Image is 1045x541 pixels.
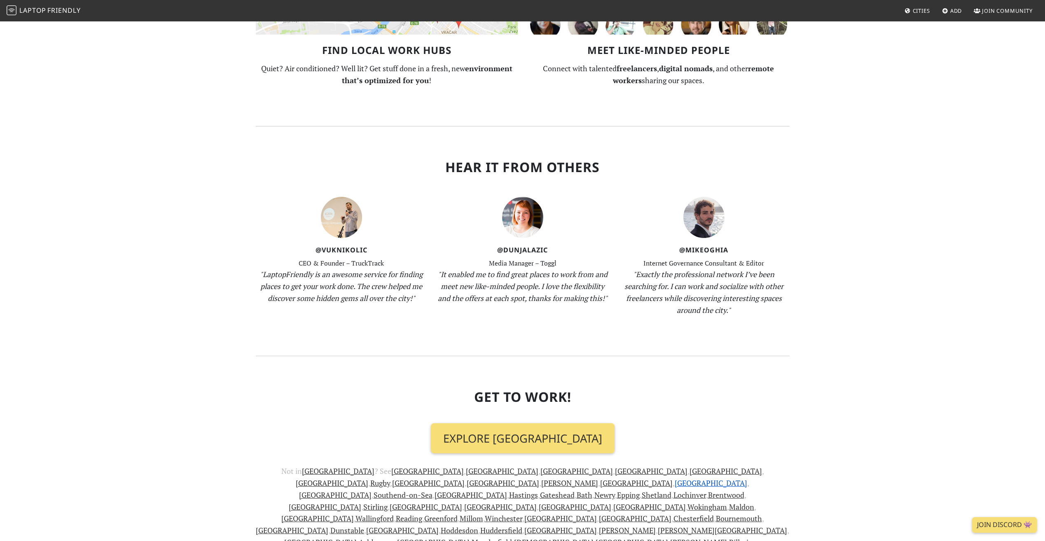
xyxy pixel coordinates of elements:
em: "LaptopFriendly is an awesome service for finding places to get your work done. The crew helped m... [260,269,423,303]
span: Friendly [47,6,80,15]
a: [GEOGRAPHIC_DATA] [467,478,539,488]
a: Wokingham [687,502,727,512]
a: Brentwood [708,490,744,500]
a: [GEOGRAPHIC_DATA] [256,525,328,535]
a: [GEOGRAPHIC_DATA] [390,502,462,512]
a: [GEOGRAPHIC_DATA] [302,466,374,476]
a: [PERSON_NAME] [541,478,598,488]
a: Millom [460,513,483,523]
a: [GEOGRAPHIC_DATA] [296,478,368,488]
h4: @MikeOghia [618,246,790,254]
a: Gateshead [540,490,575,500]
a: LaptopFriendly LaptopFriendly [7,4,81,18]
h4: @VukNikolic [256,246,427,254]
em: "Exactly the professional network I’ve been searching for. I can work and socialize with other fr... [624,269,783,315]
span: Cities [913,7,930,14]
a: [GEOGRAPHIC_DATA] [392,478,465,488]
a: [GEOGRAPHIC_DATA] [281,513,354,523]
small: Internet Governance Consultant & Editor [643,259,764,268]
p: Quiet? Air conditioned? Well lit? Get stuff done in a fresh, new ! [256,63,518,86]
a: Southend-on-Sea [374,490,432,500]
img: LaptopFriendly [7,5,16,15]
a: Explore [GEOGRAPHIC_DATA] [431,423,615,454]
a: [GEOGRAPHIC_DATA] [466,466,538,476]
img: mike-oghia-399ba081a07d163c9c5512fe0acc6cb95335c0f04cd2fe9eaa138443c185c3a9.jpg [683,197,725,238]
a: Bournemouth [716,513,762,523]
a: [PERSON_NAME][GEOGRAPHIC_DATA] [658,525,787,535]
h4: @DunjaLazic [437,246,608,254]
a: Hastings [509,490,538,500]
h3: Meet Like-Minded People [528,44,790,56]
a: [GEOGRAPHIC_DATA] [539,502,611,512]
a: Dunstable [330,525,364,535]
em: "It enabled me to find great places to work from and meet new like-minded people. I love the flex... [438,269,608,303]
h3: Find Local Work Hubs [256,44,518,56]
span: Laptop [19,6,46,15]
a: Join Discord 👾 [972,517,1037,533]
span: Join Community [982,7,1033,14]
a: [GEOGRAPHIC_DATA] [464,502,537,512]
a: Newry [594,490,615,500]
strong: freelancers [617,63,657,73]
span: Add [950,7,962,14]
a: Lochinver [673,490,706,500]
a: Maldon [729,502,754,512]
a: [GEOGRAPHIC_DATA] [524,525,597,535]
a: [PERSON_NAME] [599,525,656,535]
a: [GEOGRAPHIC_DATA] [540,466,613,476]
a: Chesterfield [673,513,714,523]
a: [GEOGRAPHIC_DATA] [435,490,507,500]
a: [GEOGRAPHIC_DATA] [615,466,687,476]
a: Join Community [970,3,1036,18]
a: [GEOGRAPHIC_DATA] [675,478,747,488]
a: Greenford [424,513,458,523]
a: Shetland [642,490,671,500]
img: dunja-lazic-7e3f7dbf9bae496705a2cb1d0ad4506ae95adf44ba71bc6bf96fce6bb2209530.jpg [502,197,543,238]
a: [GEOGRAPHIC_DATA] [613,502,686,512]
a: [GEOGRAPHIC_DATA] [289,502,361,512]
a: Hoddesdon [441,525,478,535]
a: [GEOGRAPHIC_DATA] [600,478,673,488]
a: Reading [396,513,422,523]
img: vuk-nikolic-069e55947349021af2d479c15570516ff0841d81a22ee9013225a9fbfb17053d.jpg [321,197,362,238]
a: Add [939,3,966,18]
a: [GEOGRAPHIC_DATA] [366,525,439,535]
a: Huddersfield [480,525,522,535]
h2: Get To Work! [256,389,790,405]
a: Wallingford [355,513,394,523]
strong: digital nomads [659,63,713,73]
small: CEO & Founder – TruckTrack [299,259,384,268]
a: Stirling [363,502,388,512]
a: [GEOGRAPHIC_DATA] [524,513,597,523]
h2: Hear It From Others [256,159,790,175]
a: [GEOGRAPHIC_DATA] [391,466,464,476]
small: Media Manager – Toggl [489,259,556,268]
p: Connect with talented , , and other sharing our spaces. [528,63,790,86]
a: [GEOGRAPHIC_DATA] [299,490,372,500]
a: Cities [901,3,933,18]
a: Rugby [370,478,390,488]
a: [GEOGRAPHIC_DATA] [599,513,671,523]
a: Epping [617,490,640,500]
a: Winchester [485,513,522,523]
a: [GEOGRAPHIC_DATA] [690,466,762,476]
a: Bath [577,490,592,500]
